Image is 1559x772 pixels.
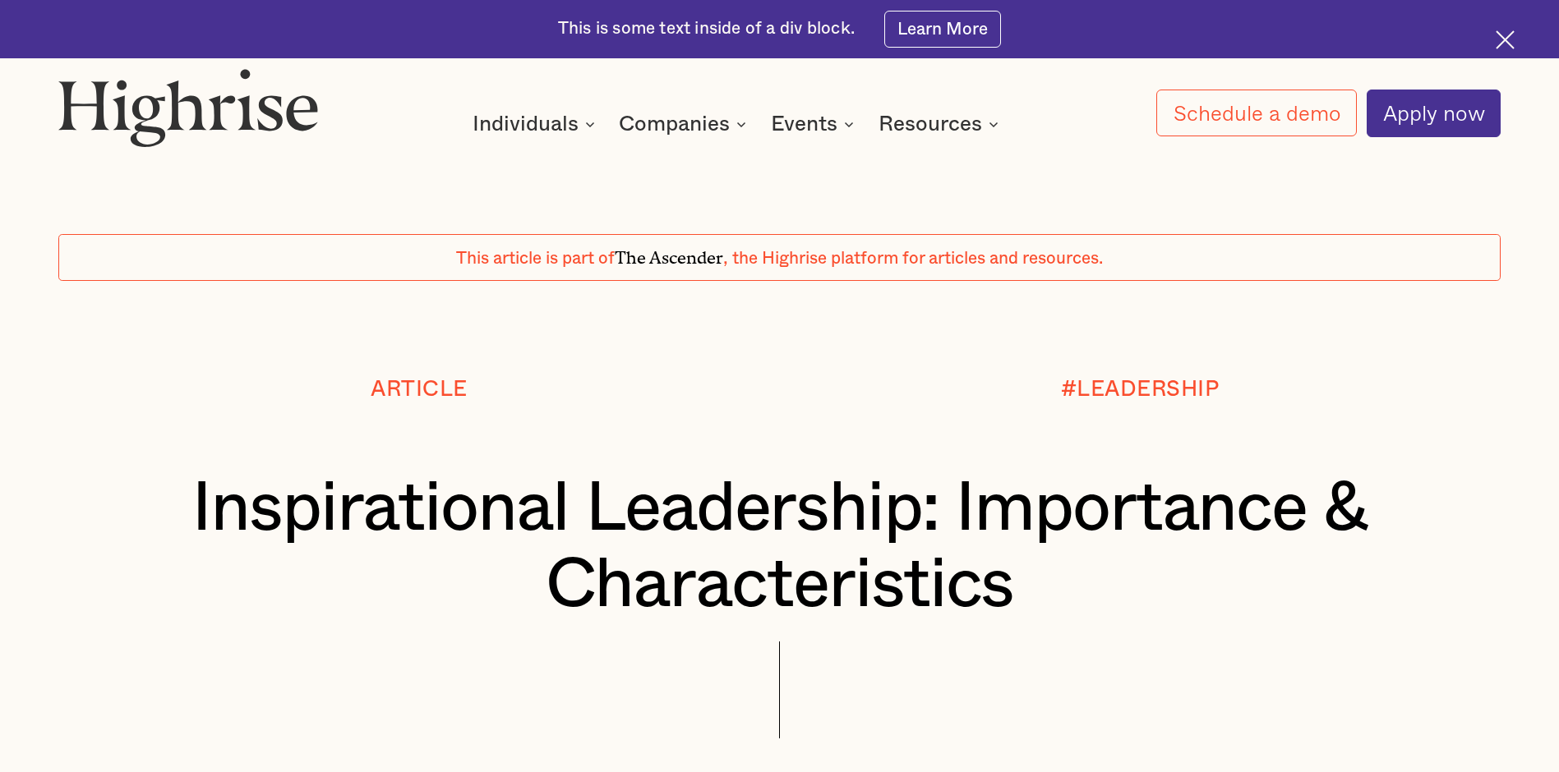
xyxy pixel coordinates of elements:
[58,68,319,147] img: Highrise logo
[118,471,1441,623] h1: Inspirational Leadership: Importance & Characteristics
[1061,378,1220,402] div: #LEADERSHIP
[473,114,579,134] div: Individuals
[1156,90,1356,136] a: Schedule a demo
[771,114,859,134] div: Events
[884,11,1002,48] a: Learn More
[1496,30,1515,49] img: Cross icon
[879,114,982,134] div: Resources
[1367,90,1501,137] a: Apply now
[771,114,837,134] div: Events
[615,244,723,264] span: The Ascender
[558,17,855,40] div: This is some text inside of a div block.
[619,114,730,134] div: Companies
[879,114,1003,134] div: Resources
[723,250,1103,267] span: , the Highrise platform for articles and resources.
[473,114,600,134] div: Individuals
[371,378,468,402] div: Article
[619,114,751,134] div: Companies
[456,250,615,267] span: This article is part of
